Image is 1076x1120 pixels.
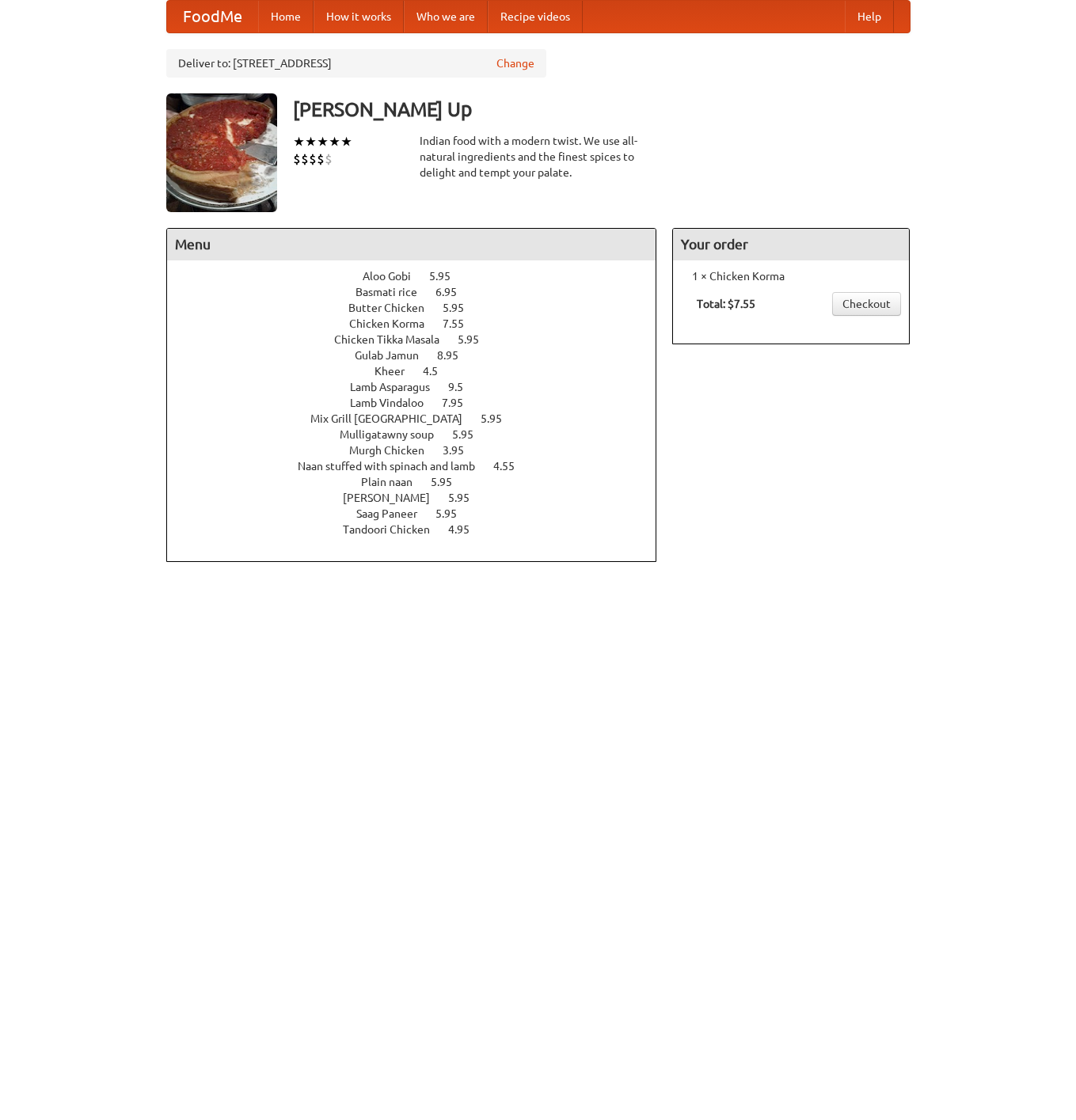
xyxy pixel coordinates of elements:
[167,1,258,32] a: FoodMe
[349,317,440,330] span: Chicken Korma
[325,150,333,168] li: $
[343,492,499,504] a: [PERSON_NAME] 5.95
[845,1,894,32] a: Help
[305,133,317,150] li: ★
[334,333,455,346] span: Chicken Tikka Masala
[673,229,909,260] h4: Your order
[310,412,531,425] a: Mix Grill [GEOGRAPHIC_DATA] 5.95
[349,444,493,457] a: Murgh Chicken 3.95
[348,302,440,314] span: Butter Chicken
[166,49,546,78] div: Deliver to: [STREET_ADDRESS]
[355,349,435,362] span: Gulab Jamun
[350,381,492,393] a: Lamb Asparagus 9.5
[363,270,427,283] span: Aloo Gobi
[832,292,901,316] a: Checkout
[437,349,474,362] span: 8.95
[488,1,583,32] a: Recipe videos
[314,1,404,32] a: How it works
[356,507,433,520] span: Saag Paneer
[361,476,481,488] a: Plain naan 5.95
[448,523,485,536] span: 4.95
[350,381,446,393] span: Lamb Asparagus
[423,365,454,378] span: 4.5
[361,476,428,488] span: Plain naan
[340,428,450,441] span: Mulligatawny soup
[448,492,485,504] span: 5.95
[442,397,479,409] span: 7.95
[458,333,495,346] span: 5.95
[167,229,656,260] h4: Menu
[496,55,534,71] a: Change
[375,365,467,378] a: Kheer 4.5
[340,133,352,150] li: ★
[293,133,305,150] li: ★
[375,365,420,378] span: Kheer
[481,412,518,425] span: 5.95
[349,317,493,330] a: Chicken Korma 7.55
[697,298,755,310] b: Total: $7.55
[435,507,473,520] span: 5.95
[493,460,530,473] span: 4.55
[293,93,911,125] h3: [PERSON_NAME] Up
[348,302,493,314] a: Butter Chicken 5.95
[443,317,480,330] span: 7.55
[420,133,657,180] div: Indian food with a modern twist. We use all-natural ingredients and the finest spices to delight ...
[317,133,329,150] li: ★
[309,150,317,168] li: $
[431,476,468,488] span: 5.95
[363,270,480,283] a: Aloo Gobi 5.95
[340,428,503,441] a: Mulligatawny soup 5.95
[166,93,277,212] img: angular.jpg
[429,270,466,283] span: 5.95
[355,286,486,298] a: Basmati rice 6.95
[343,523,499,536] a: Tandoori Chicken 4.95
[343,523,446,536] span: Tandoori Chicken
[443,444,480,457] span: 3.95
[350,397,439,409] span: Lamb Vindaloo
[349,444,440,457] span: Murgh Chicken
[681,268,901,284] li: 1 × Chicken Korma
[298,460,491,473] span: Naan stuffed with spinach and lamb
[350,397,492,409] a: Lamb Vindaloo 7.95
[355,286,433,298] span: Basmati rice
[258,1,314,32] a: Home
[343,492,446,504] span: [PERSON_NAME]
[329,133,340,150] li: ★
[293,150,301,168] li: $
[298,460,544,473] a: Naan stuffed with spinach and lamb 4.55
[310,412,478,425] span: Mix Grill [GEOGRAPHIC_DATA]
[435,286,473,298] span: 6.95
[443,302,480,314] span: 5.95
[452,428,489,441] span: 5.95
[301,150,309,168] li: $
[334,333,508,346] a: Chicken Tikka Masala 5.95
[355,349,488,362] a: Gulab Jamun 8.95
[356,507,486,520] a: Saag Paneer 5.95
[448,381,479,393] span: 9.5
[317,150,325,168] li: $
[404,1,488,32] a: Who we are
